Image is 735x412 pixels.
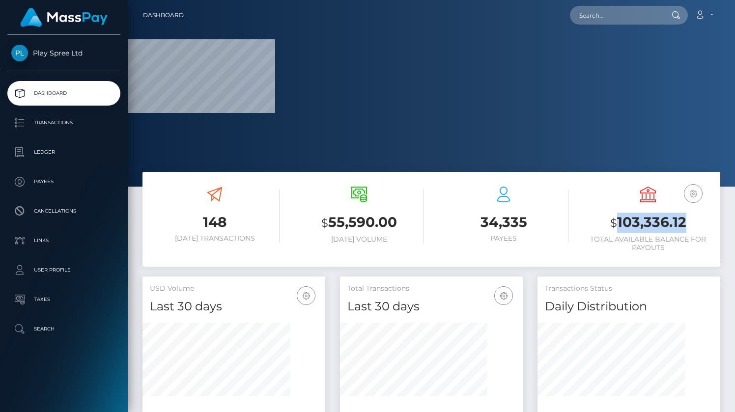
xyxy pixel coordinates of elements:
[439,213,568,232] h3: 34,335
[11,115,116,130] p: Transactions
[7,258,120,282] a: User Profile
[150,213,280,232] h3: 148
[570,6,662,25] input: Search...
[11,45,28,61] img: Play Spree Ltd
[545,298,713,315] h4: Daily Distribution
[150,234,280,243] h6: [DATE] Transactions
[347,298,515,315] h4: Last 30 days
[7,317,120,341] a: Search
[7,169,120,194] a: Payees
[583,213,713,233] h3: 103,336.12
[294,213,424,233] h3: 55,590.00
[20,8,108,27] img: MassPay Logo
[11,322,116,336] p: Search
[610,216,617,230] small: $
[150,298,318,315] h4: Last 30 days
[11,263,116,277] p: User Profile
[294,235,424,244] h6: [DATE] Volume
[11,233,116,248] p: Links
[11,174,116,189] p: Payees
[7,199,120,223] a: Cancellations
[7,287,120,312] a: Taxes
[7,228,120,253] a: Links
[7,81,120,106] a: Dashboard
[7,49,120,57] span: Play Spree Ltd
[321,216,328,230] small: $
[347,284,515,294] h5: Total Transactions
[545,284,713,294] h5: Transactions Status
[11,204,116,219] p: Cancellations
[143,5,184,26] a: Dashboard
[583,235,713,252] h6: Total Available Balance for Payouts
[11,292,116,307] p: Taxes
[150,284,318,294] h5: USD Volume
[11,86,116,101] p: Dashboard
[11,145,116,160] p: Ledger
[7,110,120,135] a: Transactions
[439,234,568,243] h6: Payees
[7,140,120,165] a: Ledger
